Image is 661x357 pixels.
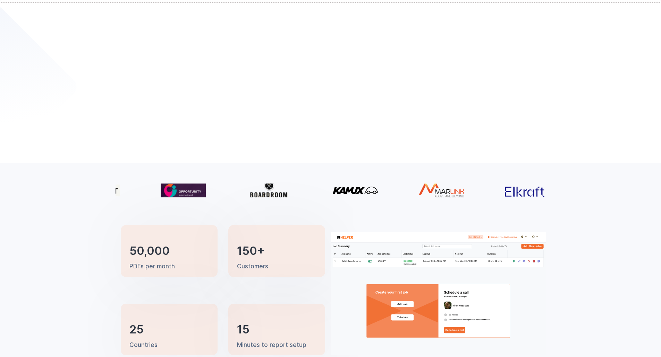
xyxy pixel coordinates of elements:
[129,324,144,335] h3: 25
[129,246,170,256] h3: 50,000
[237,341,306,349] p: Minutes to report setup
[75,185,120,196] img: Klarsynt logo
[129,341,158,349] p: Countries
[237,262,268,271] p: Customers
[129,262,175,271] p: PDFs per month
[237,324,249,335] h3: 15
[237,246,265,256] h3: 150+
